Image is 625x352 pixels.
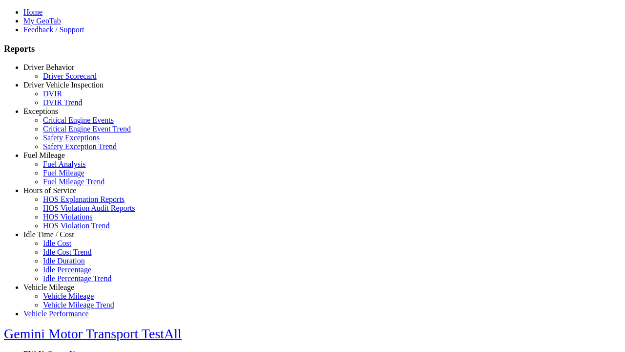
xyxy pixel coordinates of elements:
[43,98,82,107] a: DVIR Trend
[4,44,621,54] h3: Reports
[43,72,97,80] a: Driver Scorecard
[43,301,114,309] a: Vehicle Mileage Trend
[43,133,100,142] a: Safety Exceptions
[23,8,42,16] a: Home
[23,17,61,25] a: My GeoTab
[23,81,104,89] a: Driver Vehicle Inspection
[43,169,84,177] a: Fuel Mileage
[4,326,182,341] a: Gemini Motor Transport TestAll
[43,292,94,300] a: Vehicle Mileage
[43,221,110,230] a: HOS Violation Trend
[43,116,114,124] a: Critical Engine Events
[43,248,92,256] a: Idle Cost Trend
[23,107,58,115] a: Exceptions
[23,283,74,291] a: Vehicle Mileage
[43,257,85,265] a: Idle Duration
[43,204,135,212] a: HOS Violation Audit Reports
[43,125,131,133] a: Critical Engine Event Trend
[43,265,91,274] a: Idle Percentage
[43,213,92,221] a: HOS Violations
[23,25,84,34] a: Feedback / Support
[23,309,89,318] a: Vehicle Performance
[43,89,62,98] a: DVIR
[23,186,76,195] a: Hours of Service
[23,63,74,71] a: Driver Behavior
[23,151,65,159] a: Fuel Mileage
[43,195,125,203] a: HOS Explanation Reports
[43,142,117,151] a: Safety Exception Trend
[43,274,111,283] a: Idle Percentage Trend
[23,230,74,239] a: Idle Time / Cost
[43,239,71,247] a: Idle Cost
[43,160,86,168] a: Fuel Analysis
[43,177,104,186] a: Fuel Mileage Trend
